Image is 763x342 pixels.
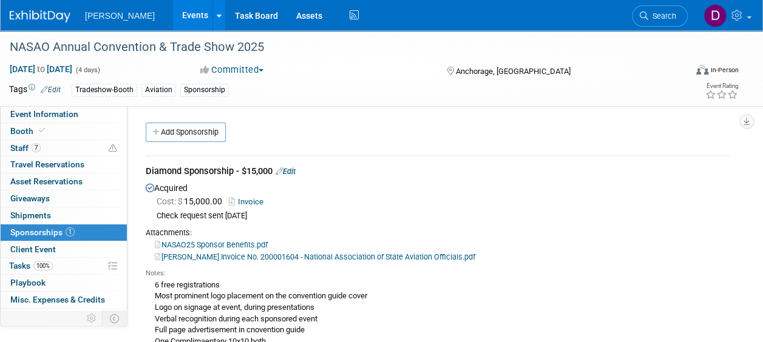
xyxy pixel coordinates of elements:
div: Sponsorship [180,84,229,96]
span: Giveaways [10,193,50,203]
a: Staff7 [1,140,127,156]
span: [DATE] [DATE] [9,64,73,75]
a: Edit [276,167,296,176]
div: Check request sent [DATE] [157,211,730,221]
span: 100% [33,261,53,270]
a: Booth [1,123,127,139]
a: Giveaways [1,190,127,207]
div: Event Rating [705,83,738,89]
span: Potential Scheduling Conflict -- at least one attendee is tagged in another overlapping event. [109,143,117,154]
span: Sponsorships [10,227,75,237]
button: Committed [196,64,268,76]
span: (4 days) [75,66,100,74]
span: Staff [10,143,41,153]
span: [PERSON_NAME] [85,11,155,21]
img: Dakota Alt [704,4,727,27]
a: Asset Reservations [1,173,127,190]
span: Asset Reservations [10,176,83,186]
span: 7 [32,143,41,152]
a: Event Information [1,106,127,122]
a: Edit [41,85,61,94]
span: Tasks [9,261,53,270]
a: Search [632,5,688,27]
span: Client Event [10,244,56,254]
div: Event Format [632,63,739,81]
a: Playbook [1,275,127,291]
div: Aviation [141,84,176,96]
span: Misc. Expenses & Credits [10,295,105,304]
div: Tradeshow-Booth [72,84,137,96]
a: Shipments [1,207,127,224]
span: 15,000.00 [157,196,227,206]
span: Shipments [10,210,51,220]
i: Booth reservation complete [39,127,45,134]
a: NASAO25 Sponsor Benefits.pdf [155,240,268,249]
td: Personalize Event Tab Strip [81,310,103,326]
div: Notes: [146,269,730,278]
span: Travel Reservations [10,159,84,169]
img: ExhibitDay [10,10,70,22]
span: Playbook [10,278,46,287]
a: Tasks100% [1,258,127,274]
div: NASAO Annual Convention & Trade Show 2025 [5,36,676,58]
span: Event Information [10,109,78,119]
span: Search [648,12,676,21]
div: Diamond Sponsorship - $15,000 [146,165,730,180]
a: Client Event [1,241,127,258]
a: [PERSON_NAME] Invoice No. 200001604 - National Association of State Aviation Officials.pdf [155,252,475,261]
span: 1 [66,227,75,236]
td: Tags [9,83,61,97]
a: Misc. Expenses & Credits [1,292,127,308]
span: Cost: $ [157,196,184,206]
a: Travel Reservations [1,156,127,173]
a: Sponsorships1 [1,224,127,241]
span: Booth [10,126,47,136]
span: Anchorage, [GEOGRAPHIC_DATA] [456,67,571,76]
div: In-Person [710,65,739,75]
div: Attachments: [146,227,730,238]
img: Format-Inperson.png [696,65,708,75]
td: Toggle Event Tabs [103,310,127,326]
a: Invoice [229,197,268,206]
a: Add Sponsorship [146,122,226,142]
span: to [35,64,47,74]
